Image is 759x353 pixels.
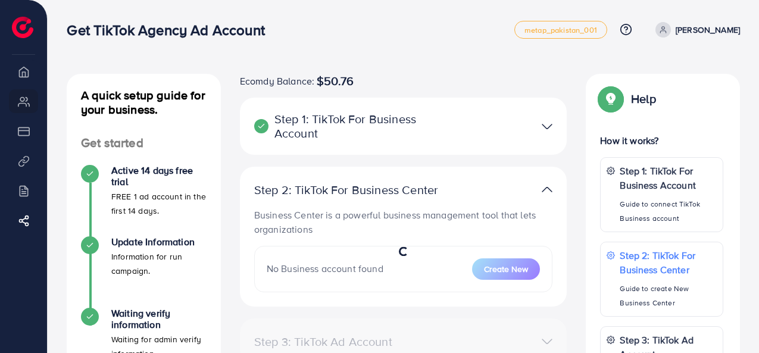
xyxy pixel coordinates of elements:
h4: Update Information [111,236,207,248]
a: metap_pakistan_001 [514,21,607,39]
h4: Get started [67,136,221,151]
img: Popup guide [600,88,621,110]
li: Update Information [67,236,221,308]
span: Ecomdy Balance: [240,74,314,88]
span: metap_pakistan_001 [524,26,597,34]
h4: A quick setup guide for your business. [67,88,221,117]
h4: Active 14 days free trial [111,165,207,188]
p: FREE 1 ad account in the first 14 days. [111,189,207,218]
img: TikTok partner [542,118,552,135]
p: Step 2: TikTok For Business Center [620,248,717,277]
p: Guide to connect TikTok Business account [620,197,717,226]
img: logo [12,17,33,38]
p: How it works? [600,133,723,148]
p: Step 2: TikTok For Business Center [254,183,447,197]
p: Help [631,92,656,106]
p: Step 1: TikTok For Business Account [254,112,447,140]
p: Information for run campaign. [111,249,207,278]
h4: Waiting verify information [111,308,207,330]
li: Active 14 days free trial [67,165,221,236]
h3: Get TikTok Agency Ad Account [67,21,274,39]
a: [PERSON_NAME] [651,22,740,38]
p: [PERSON_NAME] [676,23,740,37]
img: TikTok partner [542,181,552,198]
p: Guide to create New Business Center [620,282,717,310]
span: $50.76 [317,74,354,88]
p: Step 1: TikTok For Business Account [620,164,717,192]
